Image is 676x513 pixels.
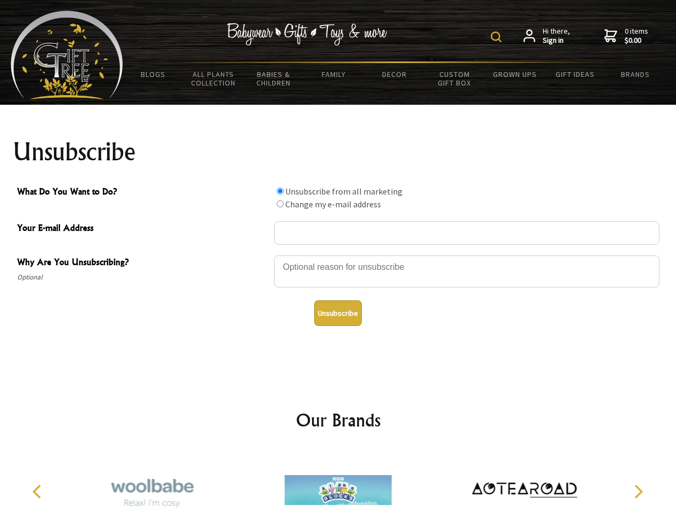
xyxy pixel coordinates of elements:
[123,63,184,85] a: BLOGS
[304,63,364,85] a: Family
[491,32,502,42] img: product search
[17,185,269,200] span: What Do You Want to Do?
[227,23,388,45] img: Babywear - Gifts - Toys & more
[364,63,424,85] a: Decor
[523,27,570,45] a: Hi there,Sign in
[314,300,362,326] button: Unsubscribe
[625,36,648,45] strong: $0.00
[21,407,655,433] h2: Our Brands
[27,480,50,503] button: Previous
[277,200,284,207] input: What Do You Want to Do?
[604,27,648,45] a: 0 items$0.00
[274,221,659,245] input: Your E-mail Address
[17,271,269,284] span: Optional
[626,480,650,503] button: Next
[13,139,664,165] h1: Unsubscribe
[285,199,381,209] label: Change my e-mail address
[543,27,570,45] span: Hi there,
[543,36,570,45] strong: Sign in
[17,221,269,237] span: Your E-mail Address
[244,63,304,94] a: Babies & Children
[424,63,485,94] a: Custom Gift Box
[484,63,545,85] a: Grown Ups
[17,255,269,271] span: Why Are You Unsubscribing?
[545,63,605,85] a: Gift Ideas
[274,255,659,287] textarea: Why Are You Unsubscribing?
[277,188,284,195] input: What Do You Want to Do?
[184,63,244,94] a: All Plants Collection
[11,11,123,99] img: Babyware - Gifts - Toys and more...
[605,63,666,85] a: Brands
[625,26,648,45] span: 0 items
[285,186,402,197] label: Unsubscribe from all marketing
